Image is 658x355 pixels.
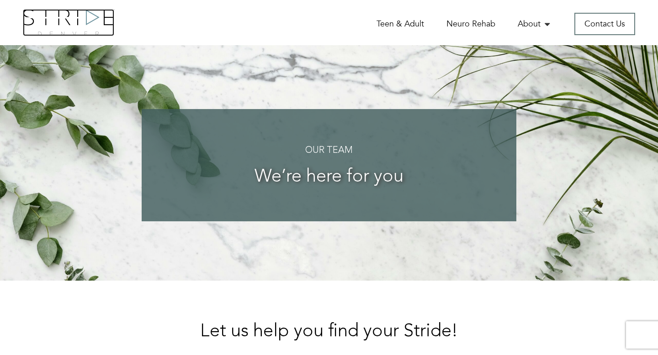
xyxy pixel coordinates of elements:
[160,167,498,187] h3: We’re here for you
[574,13,635,35] a: Contact Us
[518,18,552,30] a: About
[446,18,495,30] a: Neuro Rehab
[160,146,498,156] h4: Our Team
[23,322,635,342] h2: Let us help you find your Stride!
[377,18,424,30] a: Teen & Adult
[23,9,114,36] img: logo.png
